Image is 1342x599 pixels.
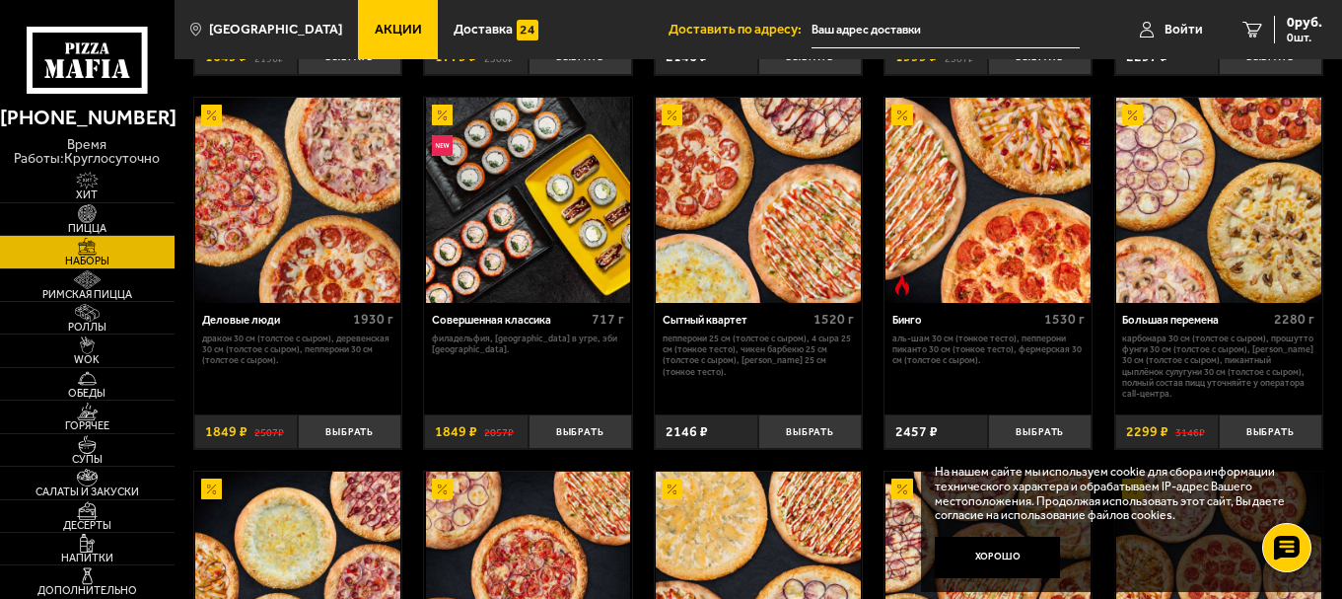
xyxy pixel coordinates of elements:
[895,425,938,439] span: 2457 ₽
[663,314,810,328] div: Сытный квартет
[202,333,394,366] p: Дракон 30 см (толстое с сыром), Деревенская 30 см (толстое с сыром), Пепперони 30 см (толстое с с...
[432,314,587,328] div: Совершенная классика
[1126,425,1168,439] span: 2299 ₽
[517,20,537,40] img: 15daf4d41897b9f0e9f617042186c801.svg
[435,425,477,439] span: 1849 ₽
[205,50,247,64] span: 1649 ₽
[666,50,708,64] span: 2146 ₽
[1122,333,1314,400] p: Карбонара 30 см (толстое с сыром), Прошутто Фунги 30 см (толстое с сыром), [PERSON_NAME] 30 см (т...
[435,50,477,64] span: 1779 ₽
[432,333,624,355] p: Филадельфия, [GEOGRAPHIC_DATA] в угре, Эби [GEOGRAPHIC_DATA].
[195,98,400,303] img: Деловые люди
[1287,16,1322,30] span: 0 руб.
[426,98,631,303] img: Совершенная классика
[205,425,247,439] span: 1849 ₽
[891,105,912,125] img: Акционный
[484,425,514,439] s: 2057 ₽
[655,98,862,303] a: АкционныйСытный квартет
[353,311,393,328] span: 1930 г
[662,479,682,499] img: Акционный
[202,314,349,328] div: Деловые люди
[1287,32,1322,43] span: 0 шт.
[669,23,812,37] span: Доставить по адресу:
[1122,105,1143,125] img: Акционный
[1122,314,1269,328] div: Большая перемена
[592,311,624,328] span: 717 г
[1175,425,1205,439] s: 3146 ₽
[895,50,938,64] span: 1999 ₽
[432,479,453,499] img: Акционный
[656,98,861,303] img: Сытный квартет
[529,414,632,449] button: Выбрать
[201,479,222,499] img: Акционный
[201,105,222,125] img: Акционный
[945,50,974,64] s: 2307 ₽
[892,333,1085,366] p: Аль-Шам 30 см (тонкое тесто), Пепперони Пиканто 30 см (тонкое тесто), Фермерская 30 см (толстое с...
[1044,311,1085,328] span: 1530 г
[298,414,401,449] button: Выбрать
[812,12,1080,48] input: Ваш адрес доставки
[935,537,1061,579] button: Хорошо
[891,274,912,295] img: Острое блюдо
[892,314,1039,328] div: Бинго
[484,50,514,64] s: 2306 ₽
[758,414,862,449] button: Выбрать
[1115,98,1322,303] a: АкционныйБольшая перемена
[662,105,682,125] img: Акционный
[884,98,1092,303] a: АкционныйОстрое блюдоБинго
[375,23,422,37] span: Акции
[891,479,912,499] img: Акционный
[1219,414,1322,449] button: Выбрать
[666,425,708,439] span: 2146 ₽
[1116,98,1321,303] img: Большая перемена
[935,465,1298,523] p: На нашем сайте мы используем cookie для сбора информации технического характера и обрабатываем IP...
[424,98,631,303] a: АкционныйНовинкаСовершенная классика
[885,98,1091,303] img: Бинго
[194,98,401,303] a: АкционныйДеловые люди
[209,23,342,37] span: [GEOGRAPHIC_DATA]
[988,414,1092,449] button: Выбрать
[454,23,513,37] span: Доставка
[1126,50,1168,64] span: 2297 ₽
[813,311,854,328] span: 1520 г
[1274,311,1314,328] span: 2280 г
[432,105,453,125] img: Акционный
[1165,23,1203,37] span: Войти
[663,333,855,377] p: Пепперони 25 см (толстое с сыром), 4 сыра 25 см (тонкое тесто), Чикен Барбекю 25 см (толстое с сы...
[254,425,284,439] s: 2507 ₽
[432,135,453,156] img: Новинка
[254,50,284,64] s: 2196 ₽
